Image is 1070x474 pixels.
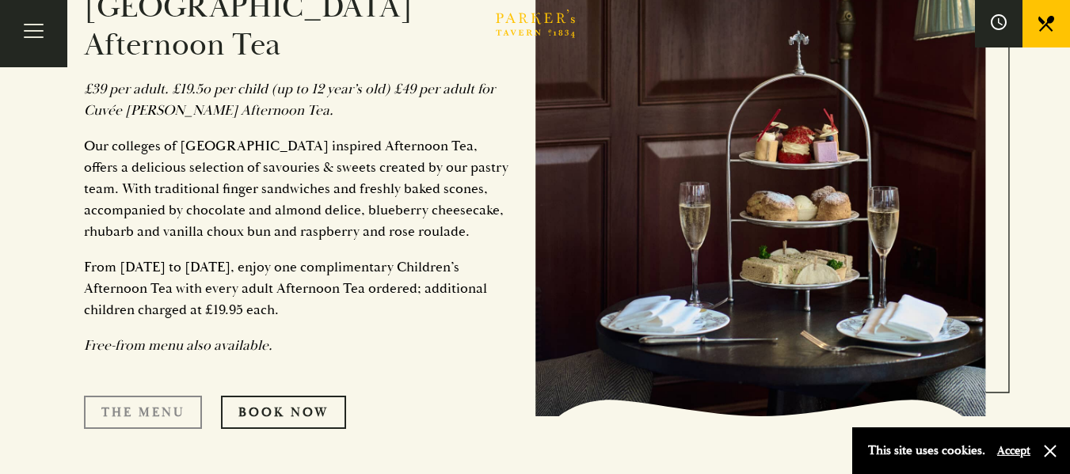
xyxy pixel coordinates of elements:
[84,336,272,355] em: Free-from menu also available.
[84,256,512,320] p: From [DATE] to [DATE], enjoy one complimentary Children’s Afternoon Tea with every adult Afternoo...
[221,396,346,429] a: Book Now
[997,443,1030,458] button: Accept
[84,135,512,242] p: Our colleges of [GEOGRAPHIC_DATA] inspired Afternoon Tea, offers a delicious selection of savouri...
[868,439,985,462] p: This site uses cookies.
[1042,443,1058,459] button: Close and accept
[84,396,202,429] a: The Menu
[84,80,495,119] em: £39 per adult. £19.5o per child (up to 12 year’s old) £49 per adult for Cuvée [PERSON_NAME] After...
